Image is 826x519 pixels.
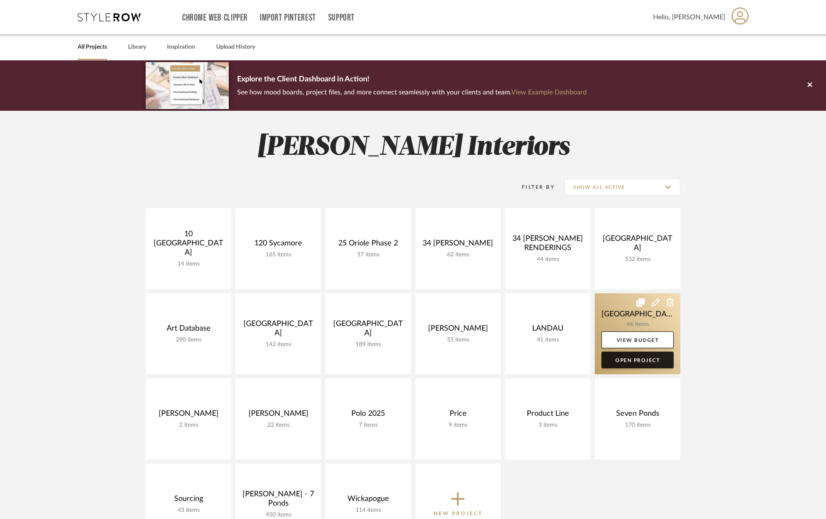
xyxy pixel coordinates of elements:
h2: [PERSON_NAME] Interiors [111,132,715,163]
a: Support [328,14,355,21]
div: 532 items [601,256,674,263]
div: 55 items [422,336,494,344]
div: Filter By [511,183,555,191]
a: Open Project [601,352,674,368]
a: Inspiration [167,42,195,53]
div: Art Database [152,324,225,336]
div: 34 [PERSON_NAME] [422,239,494,251]
div: 450 items [242,511,314,519]
a: All Projects [78,42,107,53]
div: 57 items [332,251,404,258]
a: Import Pinterest [260,14,316,21]
div: LANDAU [512,324,584,336]
div: 114 items [332,507,404,514]
div: Price [422,409,494,422]
a: Chrome Web Clipper [182,14,248,21]
div: Wickapogue [332,494,404,507]
div: 41 items [512,336,584,344]
div: 189 items [332,341,404,348]
div: 34 [PERSON_NAME] RENDERINGS [512,234,584,256]
div: 62 items [422,251,494,258]
div: Polo 2025 [332,409,404,422]
div: 120 Sycamore [242,239,314,251]
p: Explore the Client Dashboard in Action! [237,73,587,86]
div: 3 items [512,422,584,429]
div: Seven Ponds [601,409,674,422]
div: 142 items [242,341,314,348]
div: [GEOGRAPHIC_DATA] [332,319,404,341]
div: 170 items [601,422,674,429]
div: [GEOGRAPHIC_DATA] [601,234,674,256]
div: [GEOGRAPHIC_DATA] [242,319,314,341]
img: d5d033c5-7b12-40c2-a960-1ecee1989c38.png [146,62,229,109]
div: 165 items [242,251,314,258]
div: 7 items [332,422,404,429]
p: See how mood boards, project files, and more connect seamlessly with your clients and team. [237,86,587,98]
a: Library [128,42,146,53]
a: Upload History [216,42,255,53]
div: Sourcing [152,494,225,507]
div: 22 items [242,422,314,429]
a: View Budget [601,331,674,348]
p: New Project [434,509,483,518]
div: 9 items [422,422,494,429]
div: 14 items [152,261,225,268]
div: 2 items [152,422,225,429]
a: View Example Dashboard [511,89,587,96]
div: [PERSON_NAME] [152,409,225,422]
div: 290 items [152,336,225,344]
div: [PERSON_NAME] - 7 Ponds [242,490,314,511]
span: Hello, [PERSON_NAME] [653,12,725,22]
div: [PERSON_NAME] [242,409,314,422]
div: 44 items [512,256,584,263]
div: [PERSON_NAME] [422,324,494,336]
div: 25 Oriole Phase 2 [332,239,404,251]
div: Product Line [512,409,584,422]
div: 43 items [152,507,225,514]
div: 10 [GEOGRAPHIC_DATA] [152,230,225,261]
